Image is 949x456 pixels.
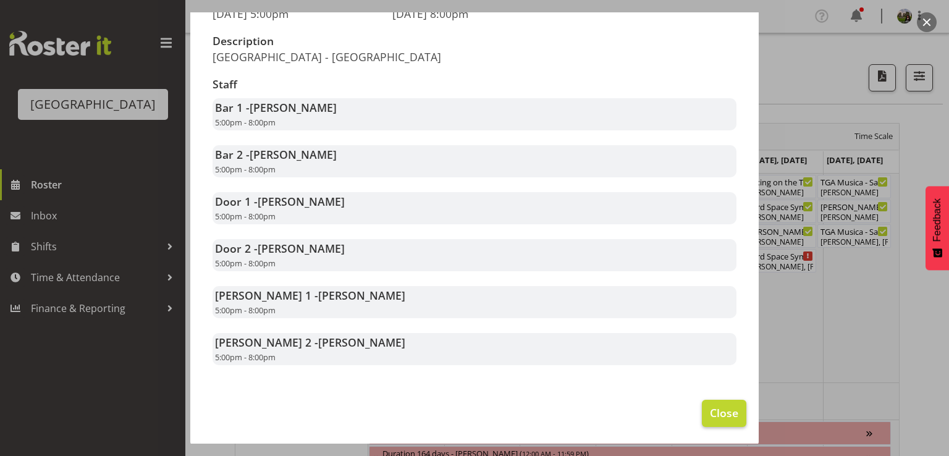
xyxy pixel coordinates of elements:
[318,335,405,350] span: [PERSON_NAME]
[215,258,276,269] span: 5:00pm - 8:00pm
[392,7,557,20] p: [DATE] 8:00pm
[215,147,337,162] strong: Bar 2 -
[215,352,276,363] span: 5:00pm - 8:00pm
[215,241,345,256] strong: Door 2 -
[258,194,345,209] span: [PERSON_NAME]
[215,211,276,222] span: 5:00pm - 8:00pm
[215,164,276,175] span: 5:00pm - 8:00pm
[215,288,405,303] strong: [PERSON_NAME] 1 -
[258,241,345,256] span: [PERSON_NAME]
[710,405,738,421] span: Close
[215,194,345,209] strong: Door 1 -
[250,100,337,115] span: [PERSON_NAME]
[213,7,377,20] p: [DATE] 5:00pm
[213,78,736,91] h3: Staff
[215,117,276,128] span: 5:00pm - 8:00pm
[213,35,467,48] h3: Description
[702,400,746,427] button: Close
[318,288,405,303] span: [PERSON_NAME]
[926,186,949,270] button: Feedback - Show survey
[215,305,276,316] span: 5:00pm - 8:00pm
[213,50,467,64] p: [GEOGRAPHIC_DATA] - [GEOGRAPHIC_DATA]
[215,335,405,350] strong: [PERSON_NAME] 2 -
[215,100,337,115] strong: Bar 1 -
[932,198,943,242] span: Feedback
[250,147,337,162] span: [PERSON_NAME]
